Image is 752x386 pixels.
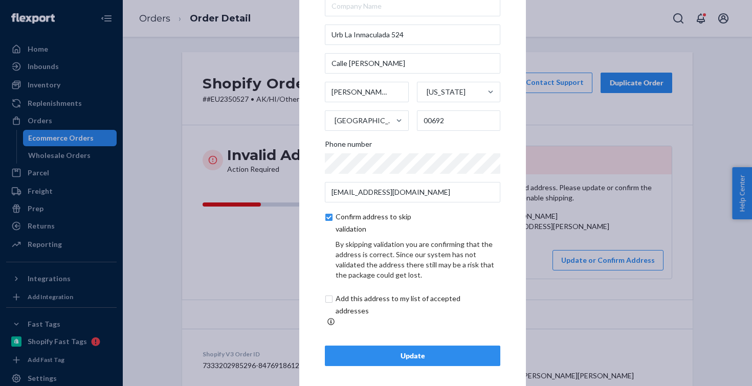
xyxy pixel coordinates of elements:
[427,87,466,97] div: [US_STATE]
[417,110,501,131] input: ZIP Code
[325,182,500,202] input: Email (Only Required for International)
[325,25,500,45] input: Street Address
[325,82,409,102] input: City
[335,116,395,126] div: [GEOGRAPHIC_DATA]
[325,346,500,366] button: Update
[426,82,427,102] input: [US_STATE]
[325,139,372,153] span: Phone number
[325,53,500,74] input: Street Address 2 (Optional)
[334,110,335,131] input: [GEOGRAPHIC_DATA]
[334,351,492,361] div: Update
[336,239,500,280] div: By skipping validation you are confirming that the address is correct. Since our system has not v...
